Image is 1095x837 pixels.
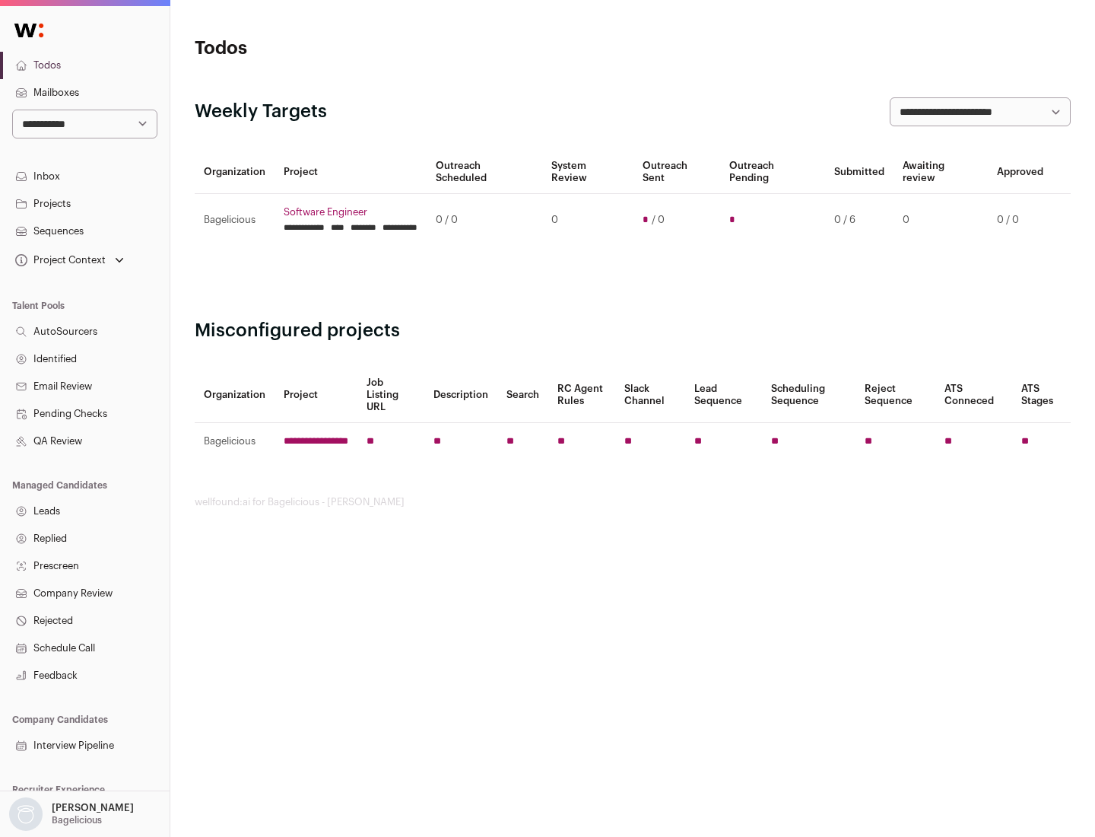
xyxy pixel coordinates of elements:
[615,368,685,423] th: Slack Channel
[195,151,275,194] th: Organization
[195,368,275,423] th: Organization
[720,151,824,194] th: Outreach Pending
[855,368,936,423] th: Reject Sequence
[6,797,137,831] button: Open dropdown
[52,802,134,814] p: [PERSON_NAME]
[633,151,721,194] th: Outreach Sent
[6,15,52,46] img: Wellfound
[685,368,762,423] th: Lead Sequence
[195,37,487,61] h1: Todos
[195,319,1071,343] h2: Misconfigured projects
[988,194,1052,247] td: 0 / 0
[988,151,1052,194] th: Approved
[12,250,127,271] button: Open dropdown
[548,368,614,423] th: RC Agent Rules
[52,814,102,826] p: Bagelicious
[762,368,855,423] th: Scheduling Sequence
[284,206,417,218] a: Software Engineer
[1012,368,1071,423] th: ATS Stages
[424,368,497,423] th: Description
[9,797,43,831] img: nopic.png
[542,151,633,194] th: System Review
[275,151,427,194] th: Project
[195,194,275,247] td: Bagelicious
[825,194,893,247] td: 0 / 6
[275,368,357,423] th: Project
[195,100,327,124] h2: Weekly Targets
[893,194,988,247] td: 0
[497,368,548,423] th: Search
[825,151,893,194] th: Submitted
[427,194,542,247] td: 0 / 0
[427,151,542,194] th: Outreach Scheduled
[935,368,1011,423] th: ATS Conneced
[893,151,988,194] th: Awaiting review
[12,254,106,266] div: Project Context
[652,214,665,226] span: / 0
[542,194,633,247] td: 0
[357,368,424,423] th: Job Listing URL
[195,496,1071,508] footer: wellfound:ai for Bagelicious - [PERSON_NAME]
[195,423,275,460] td: Bagelicious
